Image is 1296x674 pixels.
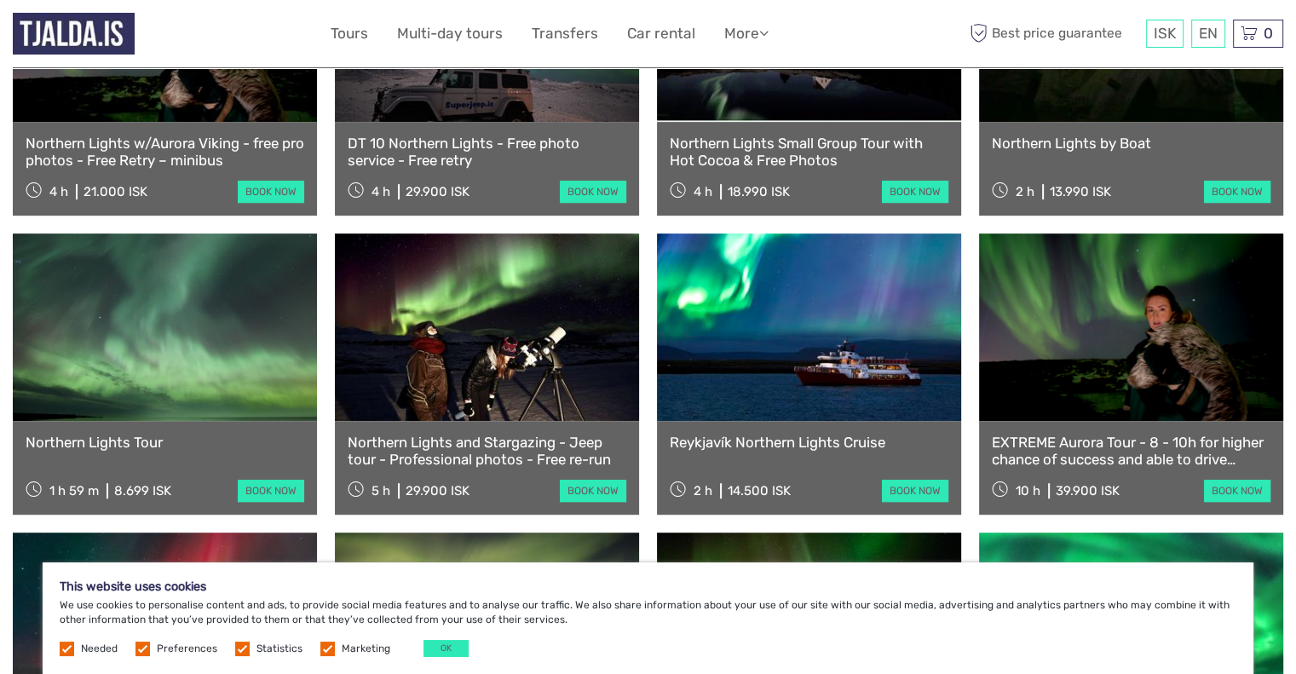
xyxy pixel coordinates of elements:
[728,483,791,498] div: 14.500 ISK
[1261,25,1276,42] span: 0
[1204,181,1270,203] a: book now
[965,20,1142,48] span: Best price guarantee
[157,642,217,656] label: Preferences
[670,434,948,451] a: Reykjavík Northern Lights Cruise
[24,30,193,43] p: We're away right now. Please check back later!
[238,181,304,203] a: book now
[60,579,1236,594] h5: This website uses cookies
[423,640,469,657] button: OK
[1204,480,1270,502] a: book now
[560,181,626,203] a: book now
[196,26,216,47] button: Open LiveChat chat widget
[1191,20,1225,48] div: EN
[348,434,626,469] a: Northern Lights and Stargazing - Jeep tour - Professional photos - Free re-run
[331,21,368,46] a: Tours
[560,480,626,502] a: book now
[694,483,712,498] span: 2 h
[1050,184,1111,199] div: 13.990 ISK
[1016,184,1034,199] span: 2 h
[84,184,147,199] div: 21.000 ISK
[13,13,135,55] img: Tjalda.is - Booking and info page
[882,181,948,203] a: book now
[882,480,948,502] a: book now
[397,21,503,46] a: Multi-day tours
[1016,483,1040,498] span: 10 h
[1056,483,1120,498] div: 39.900 ISK
[43,562,1253,674] div: We use cookies to personalise content and ads, to provide social media features and to analyse ou...
[406,184,469,199] div: 29.900 ISK
[238,480,304,502] a: book now
[372,184,390,199] span: 4 h
[81,642,118,656] label: Needed
[728,184,790,199] div: 18.990 ISK
[49,184,68,199] span: 4 h
[348,135,626,170] a: DT 10 Northern Lights - Free photo service - Free retry
[256,642,302,656] label: Statistics
[532,21,598,46] a: Transfers
[342,642,390,656] label: Marketing
[406,483,469,498] div: 29.900 ISK
[26,135,304,170] a: Northern Lights w/Aurora Viking - free pro photos - Free Retry – minibus
[724,21,769,46] a: More
[114,483,171,498] div: 8.699 ISK
[1154,25,1176,42] span: ISK
[49,483,99,498] span: 1 h 59 m
[670,135,948,170] a: Northern Lights Small Group Tour with Hot Cocoa & Free Photos
[372,483,390,498] span: 5 h
[694,184,712,199] span: 4 h
[992,135,1270,152] a: Northern Lights by Boat
[627,21,695,46] a: Car rental
[992,434,1270,469] a: EXTREME Aurora Tour - 8 - 10h for higher chance of success and able to drive farther - Dinner and...
[26,434,304,451] a: Northern Lights Tour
